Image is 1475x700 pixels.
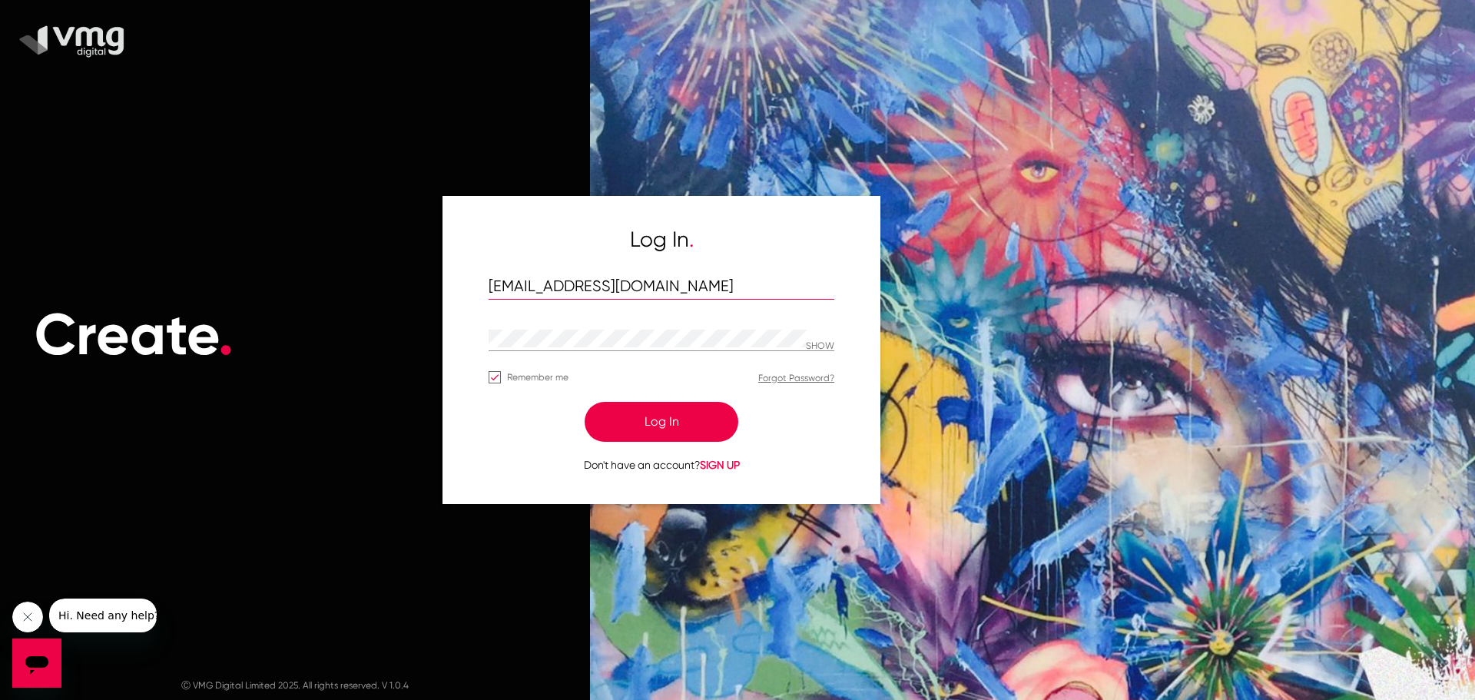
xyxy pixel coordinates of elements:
[12,602,43,632] iframe: Close message
[49,599,157,632] iframe: Message from company
[585,402,738,442] button: Log In
[758,373,834,383] a: Forgot Password?
[689,227,694,252] span: .
[218,300,234,370] span: .
[12,639,61,688] iframe: Button to launch messaging window
[9,11,111,23] span: Hi. Need any help?
[806,341,834,352] p: Hide password
[489,278,834,296] input: Email Address
[489,227,834,253] h5: Log In
[700,459,740,471] span: SIGN UP
[507,368,568,386] span: Remember me
[489,457,834,473] p: Don't have an account?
